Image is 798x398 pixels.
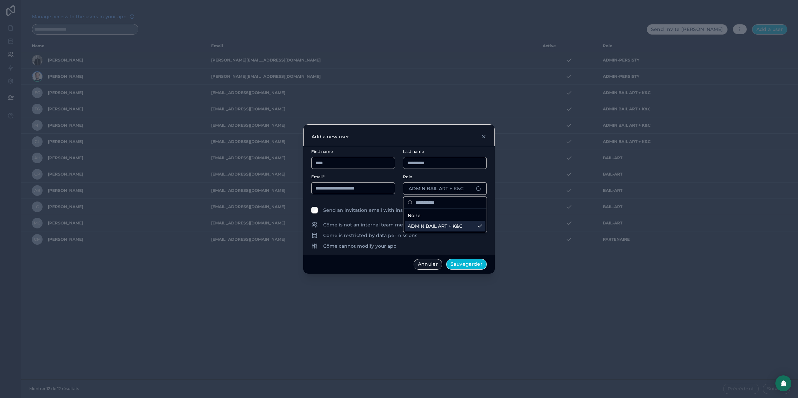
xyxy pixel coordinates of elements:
[323,243,397,249] span: Côme cannot modify your app
[414,259,442,270] button: Annuler
[775,375,791,391] div: Open Intercom Messenger
[409,185,464,192] span: ADMIN BAIL ART + K&C
[404,209,487,233] div: Suggestions
[311,207,318,213] input: Send an invitation email with instructions to log in
[323,207,446,213] span: Send an invitation email with instructions to log in
[311,174,323,179] span: Email
[323,232,417,239] span: Côme is restricted by data permissions
[403,149,424,154] span: Last name
[312,133,349,141] h3: Add a new user
[403,182,487,195] button: Select Button
[311,149,333,154] span: First name
[408,223,463,229] span: ADMIN BAIL ART + K&C
[446,259,487,270] button: Sauvegarder
[403,174,412,179] span: Role
[405,210,485,221] div: None
[323,221,416,228] span: Côme is not an internal team member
